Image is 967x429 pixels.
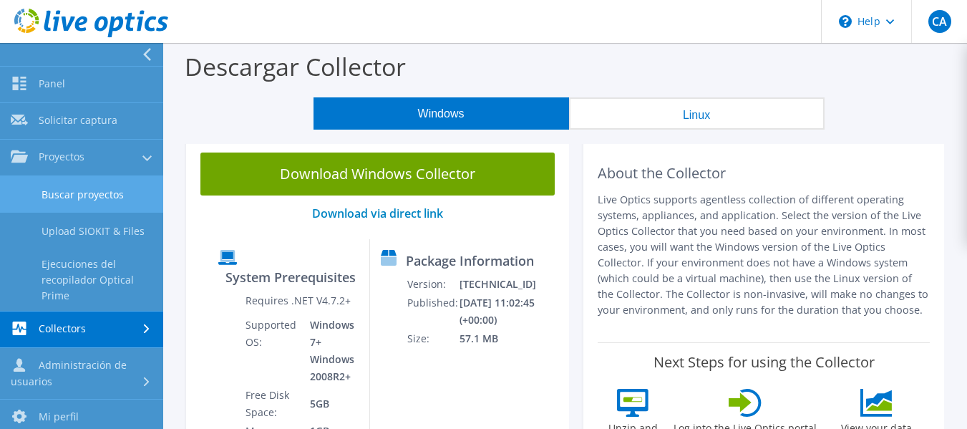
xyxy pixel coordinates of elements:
td: Windows 7+ Windows 2008R2+ [299,316,359,386]
label: System Prerequisites [225,270,356,284]
td: 5GB [299,386,359,422]
label: Next Steps for using the Collector [653,354,875,371]
p: Live Optics supports agentless collection of different operating systems, appliances, and applica... [598,192,930,318]
td: Supported OS: [245,316,299,386]
button: Linux [569,97,825,130]
h2: About the Collector [598,165,930,182]
td: Version: [407,275,459,294]
td: 57.1 MB [459,329,563,348]
label: Requires .NET V4.7.2+ [246,294,351,308]
a: Download Windows Collector [200,153,555,196]
label: Package Information [406,254,534,268]
button: Windows [314,97,569,130]
td: Free Disk Space: [245,386,299,422]
a: Download via direct link [312,206,443,221]
label: Descargar Collector [185,50,406,83]
span: CA [928,10,951,33]
td: Size: [407,329,459,348]
td: [TECHNICAL_ID] [459,275,563,294]
td: [DATE] 11:02:45 (+00:00) [459,294,563,329]
svg: \n [839,15,852,28]
td: Published: [407,294,459,329]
